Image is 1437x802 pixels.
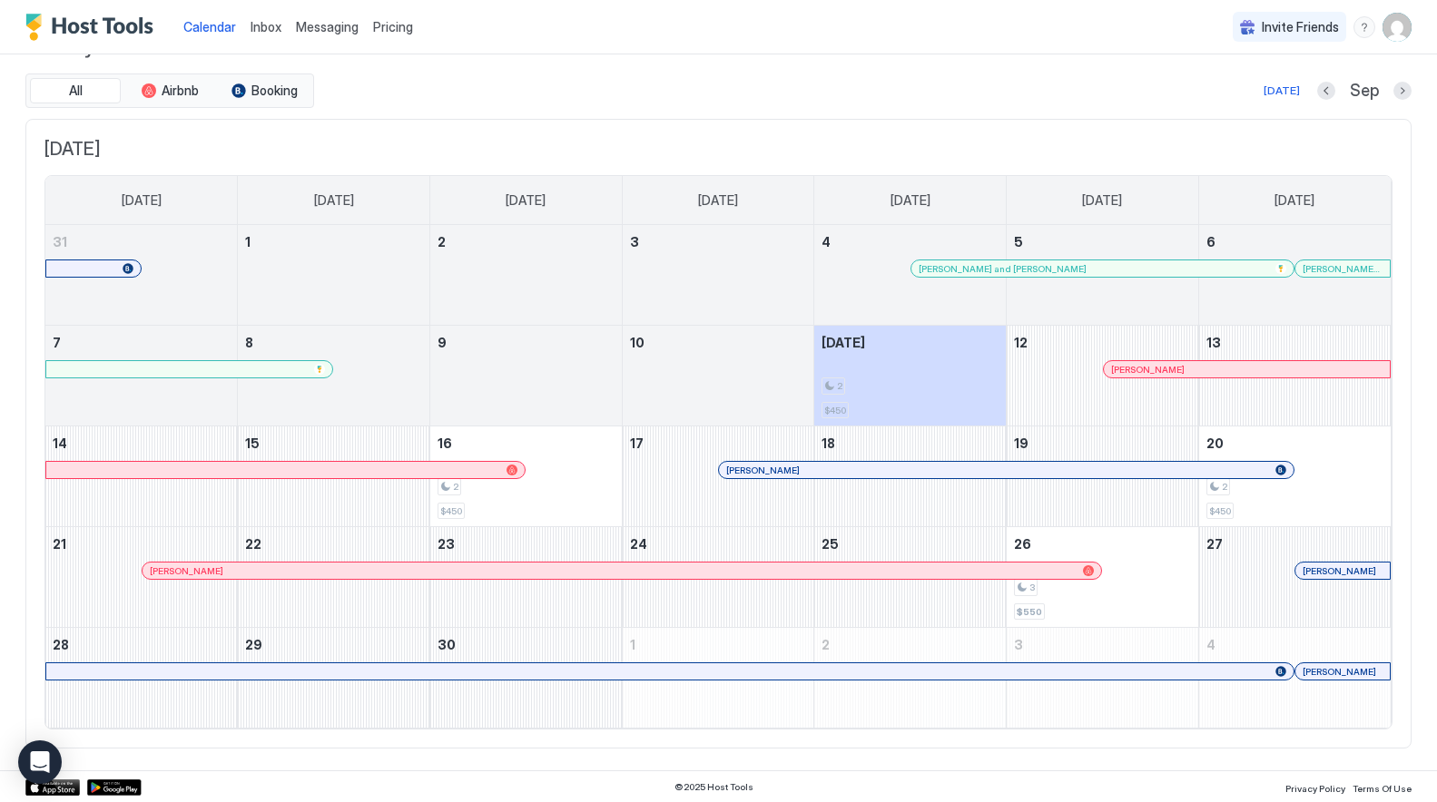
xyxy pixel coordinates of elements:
[429,527,622,628] td: September 23, 2025
[1222,481,1227,493] span: 2
[1317,82,1335,100] button: Previous month
[814,426,1006,460] a: September 18, 2025
[630,435,644,451] span: 17
[814,326,1006,359] a: September 11, 2025
[1206,536,1223,552] span: 27
[238,225,430,326] td: September 1, 2025
[429,426,622,527] td: September 16, 2025
[1007,527,1198,561] a: September 26, 2025
[238,527,430,628] td: September 22, 2025
[1206,637,1216,652] span: 4
[438,234,446,249] span: 2
[1007,628,1199,729] td: October 3, 2025
[45,225,237,259] a: August 31, 2025
[919,263,1087,275] span: [PERSON_NAME] and [PERSON_NAME]
[623,426,814,460] a: September 17, 2025
[87,779,142,796] div: Google Play Store
[453,481,458,493] span: 2
[45,426,237,460] a: September 14, 2025
[822,234,831,249] span: 4
[25,779,80,796] a: App Store
[1285,783,1345,794] span: Privacy Policy
[1029,582,1035,593] span: 3
[430,225,622,259] a: September 2, 2025
[1007,326,1199,426] td: September 12, 2025
[438,637,456,652] span: 30
[183,17,236,36] a: Calendar
[1383,13,1412,42] div: User profile
[429,628,622,729] td: September 30, 2025
[25,14,162,41] a: Host Tools Logo
[45,628,237,661] a: September 28, 2025
[296,176,372,225] a: Monday
[623,527,814,561] a: September 24, 2025
[245,435,260,451] span: 15
[30,78,121,103] button: All
[1014,335,1028,350] span: 12
[814,326,1007,426] td: September 11, 2025
[238,426,430,527] td: September 15, 2025
[1082,192,1122,209] span: [DATE]
[53,536,66,552] span: 21
[45,326,238,426] td: September 7, 2025
[1303,565,1376,577] span: [PERSON_NAME]
[25,32,1412,59] span: Serenity Now
[1353,778,1412,797] a: Terms Of Use
[219,78,310,103] button: Booking
[1007,628,1198,661] a: October 3, 2025
[1198,527,1391,628] td: September 27, 2025
[1264,83,1300,99] div: [DATE]
[438,536,455,552] span: 23
[1199,426,1391,460] a: September 20, 2025
[430,426,622,460] a: September 16, 2025
[1262,19,1339,35] span: Invite Friends
[1007,225,1199,326] td: September 5, 2025
[183,19,236,34] span: Calendar
[429,225,622,326] td: September 2, 2025
[822,637,830,652] span: 2
[1017,606,1042,618] span: $550
[622,426,814,527] td: September 17, 2025
[162,83,199,99] span: Airbnb
[1199,628,1391,661] a: October 4, 2025
[438,435,452,451] span: 16
[373,19,413,35] span: Pricing
[919,263,1286,275] div: [PERSON_NAME] and [PERSON_NAME]
[238,527,429,561] a: September 22, 2025
[1206,234,1216,249] span: 6
[45,527,237,561] a: September 21, 2025
[1007,326,1198,359] a: September 12, 2025
[1261,80,1303,102] button: [DATE]
[814,628,1006,661] a: October 2, 2025
[1111,364,1383,376] div: [PERSON_NAME]
[814,527,1007,628] td: September 25, 2025
[1303,263,1383,275] span: [PERSON_NAME] and [PERSON_NAME]
[251,83,298,99] span: Booking
[1206,435,1224,451] span: 20
[822,335,865,350] span: [DATE]
[814,527,1006,561] a: September 25, 2025
[245,234,251,249] span: 1
[630,536,647,552] span: 24
[1007,527,1199,628] td: September 26, 2025
[1014,637,1023,652] span: 3
[1353,16,1375,38] div: menu
[891,192,930,209] span: [DATE]
[824,405,846,416] span: $450
[623,326,814,359] a: September 10, 2025
[1198,225,1391,326] td: September 6, 2025
[124,78,215,103] button: Airbnb
[238,628,429,661] a: September 29, 2025
[1007,225,1198,259] a: September 5, 2025
[429,326,622,426] td: September 9, 2025
[1199,326,1391,359] a: September 13, 2025
[314,192,354,209] span: [DATE]
[1007,426,1199,527] td: September 19, 2025
[1350,81,1379,102] span: Sep
[1111,364,1185,376] span: [PERSON_NAME]
[814,225,1006,259] a: September 4, 2025
[438,335,447,350] span: 9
